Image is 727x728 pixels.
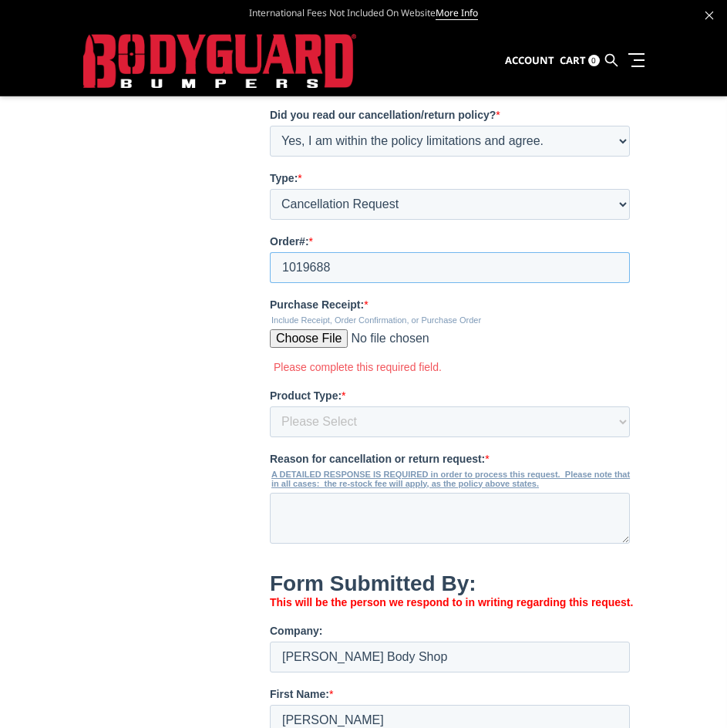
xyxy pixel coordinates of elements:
[505,40,554,82] a: Account
[560,53,586,67] span: Cart
[83,34,356,88] img: BODYGUARD BUMPERS
[560,40,600,82] a: Cart 0
[505,53,554,67] span: Account
[588,55,600,66] span: 0
[436,6,478,20] a: More Info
